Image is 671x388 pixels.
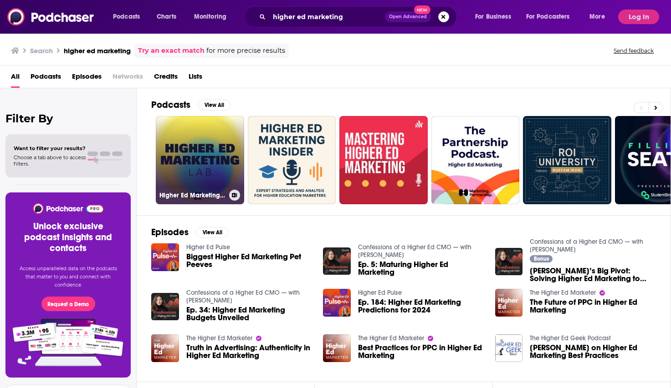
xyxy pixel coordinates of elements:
[186,334,252,342] a: The Higher Ed Marketer
[618,10,659,24] button: Log In
[64,46,131,55] h3: higher ed marketing
[323,289,351,317] img: Ep. 184: Higher Ed Marketing Predictions for 2024
[156,116,244,204] a: Higher Ed Marketing Lab
[358,298,484,314] a: Ep. 184: Higher Ed Marketing Predictions for 2024
[589,10,605,23] span: More
[30,46,53,55] h3: Search
[5,112,131,125] h2: Filter By
[530,344,656,359] span: [PERSON_NAME] on Higher Ed Marketing Best Practices
[198,100,230,111] button: View All
[188,10,238,24] button: open menu
[530,344,656,359] a: Faton Sopa on Higher Ed Marketing Best Practices
[14,145,86,151] span: Want to filter your results?
[530,334,611,342] a: The Higher Ed Geek Podcast
[358,344,484,359] a: Best Practices for PPC in Higher Ed Marketing
[107,10,152,24] button: open menu
[358,289,402,297] a: Higher Ed Pulse
[41,297,95,311] button: Request a Demo
[358,261,484,276] a: Ep. 5: Maturing Higher Ed Marketing
[31,69,61,88] a: Podcasts
[189,69,202,88] a: Lists
[495,334,523,362] img: Faton Sopa on Higher Ed Marketing Best Practices
[151,10,182,24] a: Charts
[469,10,522,24] button: open menu
[113,69,143,88] span: Networks
[151,227,229,238] a: EpisodesView All
[11,69,20,88] a: All
[151,293,179,321] img: Ep. 34: Higher Ed Marketing Budgets Unveiled
[151,334,179,362] img: Truth in Advertising: Authenticity in Higher Ed Marketing
[194,10,226,23] span: Monitoring
[151,99,190,111] h2: Podcasts
[16,221,120,254] h3: Unlock exclusive podcast insights and contacts
[186,344,312,359] a: Truth in Advertising: Authenticity in Higher Ed Marketing
[186,306,312,322] a: Ep. 34: Higher Ed Marketing Budgets Unveiled
[206,45,285,56] span: for more precise results
[10,318,127,367] img: Pro Features
[151,227,189,238] h2: Episodes
[530,298,656,314] a: The Future of PPC in Higher Ed Marketing
[269,10,385,24] input: Search podcasts, credits, & more...
[530,267,656,282] a: Jaime’s Big Pivot: Solving Higher Ed Marketing to Save Higher Ed
[323,247,351,275] img: Ep. 5: Maturing Higher Ed Marketing
[7,8,95,25] img: Podchaser - Follow, Share and Rate Podcasts
[186,289,300,304] a: Confessions of a Higher Ed CMO — with Jaime Hunt
[157,10,176,23] span: Charts
[14,154,86,167] span: Choose a tab above to access filters.
[530,238,643,253] a: Confessions of a Higher Ed CMO — with Jaime Hunt
[186,243,230,251] a: Higher Ed Pulse
[526,10,570,23] span: For Podcasters
[495,289,523,317] img: The Future of PPC in Higher Ed Marketing
[611,47,656,55] button: Send feedback
[534,256,549,262] span: Bonus
[530,267,656,282] span: [PERSON_NAME]’s Big Pivot: Solving Higher Ed Marketing to Save Higher Ed
[151,99,230,111] a: PodcastsView All
[154,69,178,88] a: Credits
[16,265,120,289] p: Access unparalleled data on the podcasts that matter to you and connect with confidence.
[358,243,471,259] a: Confessions of a Higher Ed CMO — with Jaime Hunt
[253,6,466,27] div: Search podcasts, credits, & more...
[389,15,427,19] span: Open Advanced
[385,11,431,22] button: Open AdvancedNew
[323,334,351,362] img: Best Practices for PPC in Higher Ed Marketing
[530,289,596,297] a: The Higher Ed Marketer
[475,10,511,23] span: For Business
[113,10,140,23] span: Podcasts
[186,253,312,268] a: Biggest Higher Ed Marketing Pet Peeves
[138,45,205,56] a: Try an exact match
[32,203,104,214] img: Podchaser - Follow, Share and Rate Podcasts
[414,5,430,14] span: New
[159,191,225,199] h3: Higher Ed Marketing Lab
[583,10,616,24] button: open menu
[495,248,523,276] img: Jaime’s Big Pivot: Solving Higher Ed Marketing to Save Higher Ed
[72,69,102,88] a: Episodes
[151,243,179,271] img: Biggest Higher Ed Marketing Pet Peeves
[196,227,229,238] button: View All
[358,334,424,342] a: The Higher Ed Marketer
[520,10,583,24] button: open menu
